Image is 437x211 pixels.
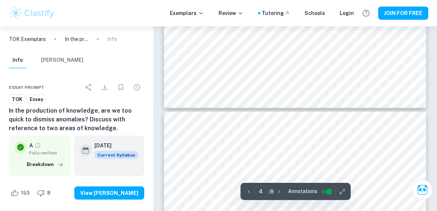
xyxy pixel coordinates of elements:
p: Info [107,35,117,43]
button: View [PERSON_NAME] [74,186,144,200]
span: Current Syllabus [94,151,138,159]
a: Login [340,9,354,17]
button: Info [9,52,26,68]
button: Breakdown [25,159,65,170]
div: Like [9,187,34,199]
div: Share [81,80,96,95]
span: Essay prompt [9,84,44,91]
p: A [29,142,33,150]
a: TOK Exemplars [9,35,46,43]
a: Essay [27,95,46,104]
div: This exemplar is based on the current syllabus. Feel free to refer to it for inspiration/ideas wh... [94,151,138,159]
span: Annotations [288,188,317,195]
div: Download [97,80,112,95]
span: 8 [43,189,55,197]
button: Ask Clai [412,180,433,200]
a: TOK [9,95,25,104]
p: In the production of knowledge, are we too quick to dismiss anomalies? Discuss with reference to ... [65,35,88,43]
p: Exemplars [170,9,204,17]
div: Bookmark [113,80,128,95]
button: [PERSON_NAME] [41,52,83,68]
img: Clastify logo [9,6,55,20]
a: Schools [305,9,325,17]
div: Report issue [130,80,144,95]
span: TOK [9,96,25,103]
button: JOIN FOR FREE [378,7,428,20]
p: / 8 [269,188,274,196]
div: Dislike [35,187,55,199]
p: Review [218,9,243,17]
span: Fully verified [29,150,65,156]
h6: In the production of knowledge, are we too quick to dismiss anomalies? Discuss with reference to ... [9,106,144,133]
button: Help and Feedback [360,7,372,19]
h6: [DATE] [94,142,132,150]
a: Tutoring [262,9,290,17]
a: Grade fully verified [34,142,41,149]
span: Essay [27,96,46,103]
span: 153 [17,189,34,197]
